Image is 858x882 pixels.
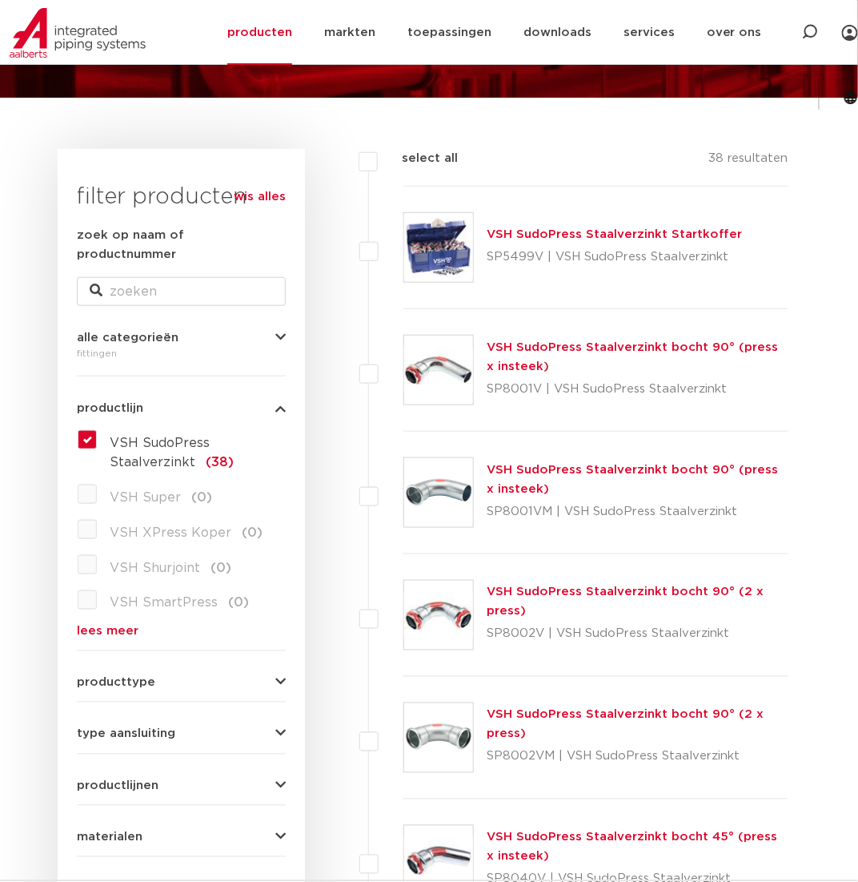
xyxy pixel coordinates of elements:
[487,341,778,373] a: VSH SudoPress Staalverzinkt bocht 90° (press x insteek)
[110,491,181,504] span: VSH Super
[404,581,473,650] img: Thumbnail for VSH SudoPress Staalverzinkt bocht 90° (2 x press)
[404,213,473,282] img: Thumbnail for VSH SudoPress Staalverzinkt Startkoffer
[77,332,286,344] button: alle categorieën
[77,832,286,844] button: materialen
[404,458,473,527] img: Thumbnail for VSH SudoPress Staalverzinkt bocht 90° (press x insteek)
[77,277,286,306] input: zoeken
[77,226,286,264] label: zoek op naam of productnummer
[77,728,286,740] button: type aansluiting
[191,491,212,504] span: (0)
[77,780,286,792] button: productlijnen
[77,402,286,414] button: productlijn
[234,187,286,207] a: wis alles
[77,728,175,740] span: type aansluiting
[487,464,778,495] a: VSH SudoPress Staalverzinkt bocht 90° (press x insteek)
[77,780,158,792] span: productlijnen
[110,562,200,574] span: VSH Shurjoint
[487,228,742,240] a: VSH SudoPress Staalverzinkt Startkoffer
[487,622,788,647] p: SP8002V | VSH SudoPress Staalverzinkt
[487,586,764,618] a: VSH SudoPress Staalverzinkt bocht 90° (2 x press)
[487,744,788,770] p: SP8002VM | VSH SudoPress Staalverzinkt
[77,344,286,363] div: fittingen
[487,499,788,525] p: SP8001VM | VSH SudoPress Staalverzinkt
[378,149,458,168] label: select all
[110,597,218,610] span: VSH SmartPress
[487,244,742,270] p: SP5499V | VSH SudoPress Staalverzinkt
[228,597,249,610] span: (0)
[77,832,142,844] span: materialen
[242,526,263,539] span: (0)
[77,332,178,344] span: alle categorieën
[110,526,231,539] span: VSH XPress Koper
[404,336,473,405] img: Thumbnail for VSH SudoPress Staalverzinkt bocht 90° (press x insteek)
[487,709,764,740] a: VSH SudoPress Staalverzinkt bocht 90° (2 x press)
[708,149,788,174] p: 38 resultaten
[77,626,286,638] a: lees meer
[210,562,231,574] span: (0)
[77,677,286,689] button: producttype
[206,456,234,469] span: (38)
[404,703,473,772] img: Thumbnail for VSH SudoPress Staalverzinkt bocht 90° (2 x press)
[110,437,210,469] span: VSH SudoPress Staalverzinkt
[77,677,155,689] span: producttype
[487,377,788,402] p: SP8001V | VSH SudoPress Staalverzinkt
[487,832,777,863] a: VSH SudoPress Staalverzinkt bocht 45° (press x insteek)
[77,181,286,213] h3: filter producten
[77,402,143,414] span: productlijn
